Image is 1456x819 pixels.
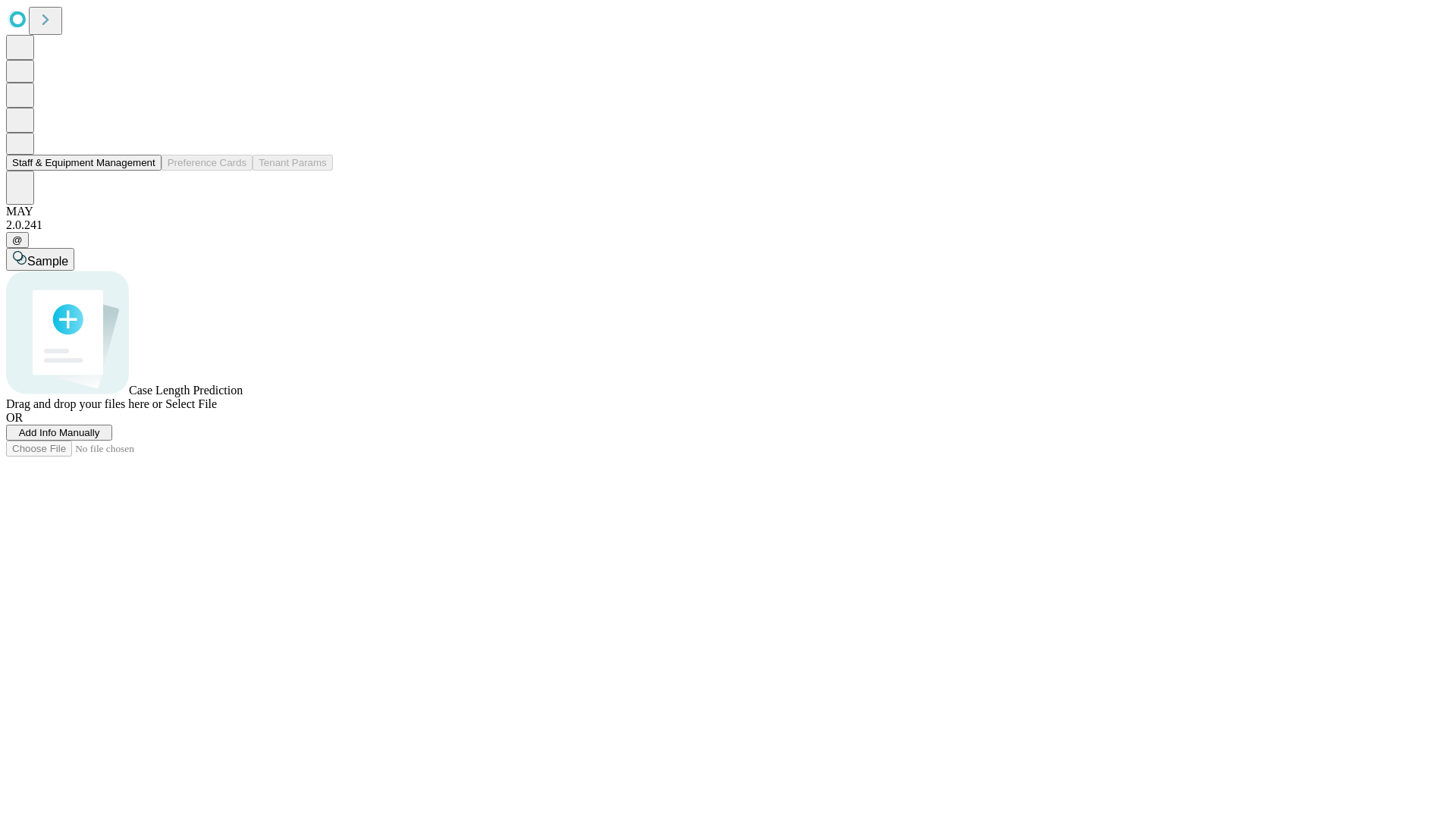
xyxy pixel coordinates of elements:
span: Case Length Prediction [129,384,243,397]
span: OR [6,411,23,424]
span: @ [12,234,23,246]
button: Staff & Equipment Management [6,155,162,171]
button: Tenant Params [253,155,333,171]
button: Preference Cards [162,155,253,171]
button: Sample [6,248,74,271]
button: @ [6,232,29,248]
span: Select File [165,397,217,410]
span: Sample [27,255,68,268]
div: MAY [6,205,1450,218]
span: Add Info Manually [19,427,100,438]
button: Add Info Manually [6,425,112,441]
div: 2.0.241 [6,218,1450,232]
span: Drag and drop your files here or [6,397,162,410]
